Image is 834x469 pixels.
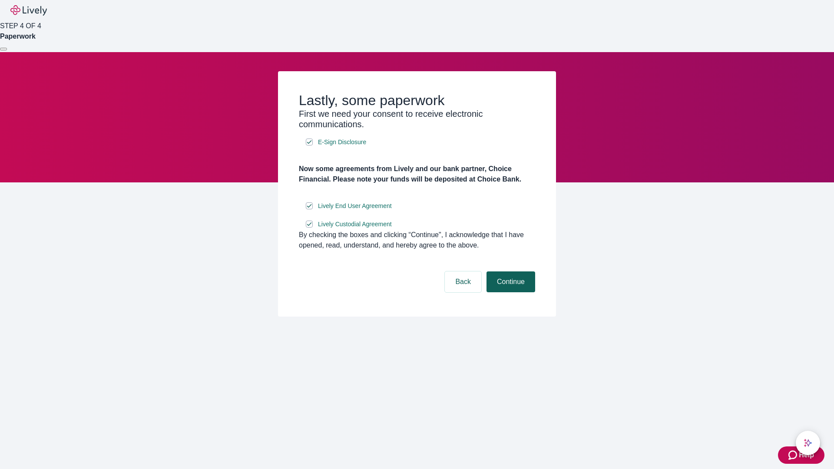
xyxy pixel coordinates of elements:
[445,271,481,292] button: Back
[299,230,535,251] div: By checking the boxes and clicking “Continue", I acknowledge that I have opened, read, understand...
[796,431,820,455] button: chat
[778,446,824,464] button: Zendesk support iconHelp
[299,164,535,185] h4: Now some agreements from Lively and our bank partner, Choice Financial. Please note your funds wi...
[299,92,535,109] h2: Lastly, some paperwork
[804,439,812,447] svg: Lively AI Assistant
[486,271,535,292] button: Continue
[316,219,394,230] a: e-sign disclosure document
[318,220,392,229] span: Lively Custodial Agreement
[10,5,47,16] img: Lively
[318,138,366,147] span: E-Sign Disclosure
[318,201,392,211] span: Lively End User Agreement
[316,137,368,148] a: e-sign disclosure document
[316,201,394,211] a: e-sign disclosure document
[788,450,799,460] svg: Zendesk support icon
[799,450,814,460] span: Help
[299,109,535,129] h3: First we need your consent to receive electronic communications.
